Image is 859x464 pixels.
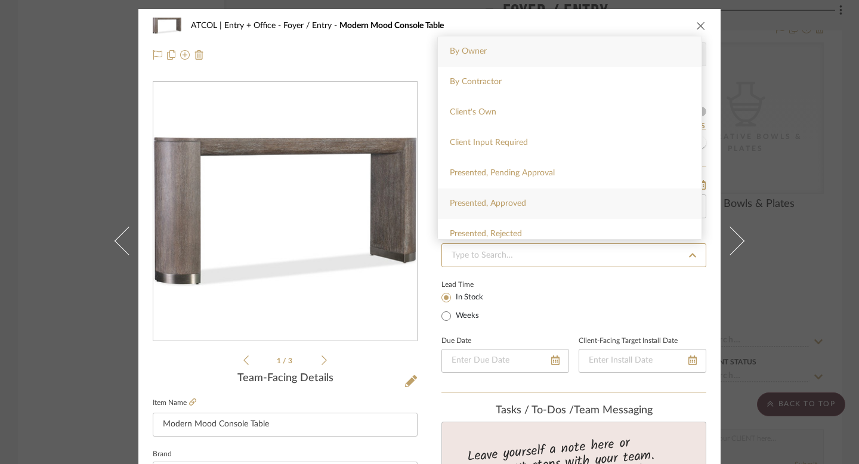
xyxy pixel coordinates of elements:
span: / [283,357,288,364]
input: Enter Item Name [153,413,418,437]
label: In Stock [453,292,483,303]
label: Weeks [453,311,479,321]
span: Presented, Rejected [450,230,522,238]
label: Due Date [441,338,471,344]
span: Modern Mood Console Table [339,21,444,30]
span: Presented, Approved [450,199,526,208]
span: ATCOL | Entry + Office [191,21,283,30]
span: 1 [277,357,283,364]
label: Brand [153,451,172,457]
img: ab28cfe1-d921-4b1e-857a-4bffadd21bfb_48x40.jpg [153,14,181,38]
img: ab28cfe1-d921-4b1e-857a-4bffadd21bfb_436x436.jpg [153,113,417,311]
div: team Messaging [441,404,706,417]
span: 3 [288,357,294,364]
input: Enter Due Date [441,349,569,373]
span: Client's Own [450,108,496,116]
label: Client-Facing Target Install Date [579,338,678,344]
div: Team-Facing Details [153,372,418,385]
img: Remove from project [194,50,204,60]
span: Client Input Required [450,138,528,147]
span: Presented, Pending Approval [450,169,555,177]
label: Lead Time [441,279,503,290]
mat-radio-group: Select item type [441,290,503,323]
input: Type to Search… [441,243,706,267]
span: Foyer / Entry [283,21,339,30]
span: Tasks / To-Dos / [496,405,574,416]
span: By Owner [450,47,487,55]
span: By Contractor [450,78,502,86]
div: 0 [153,113,417,311]
label: Item Name [153,398,196,408]
input: Enter Install Date [579,349,706,373]
button: close [696,20,706,31]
